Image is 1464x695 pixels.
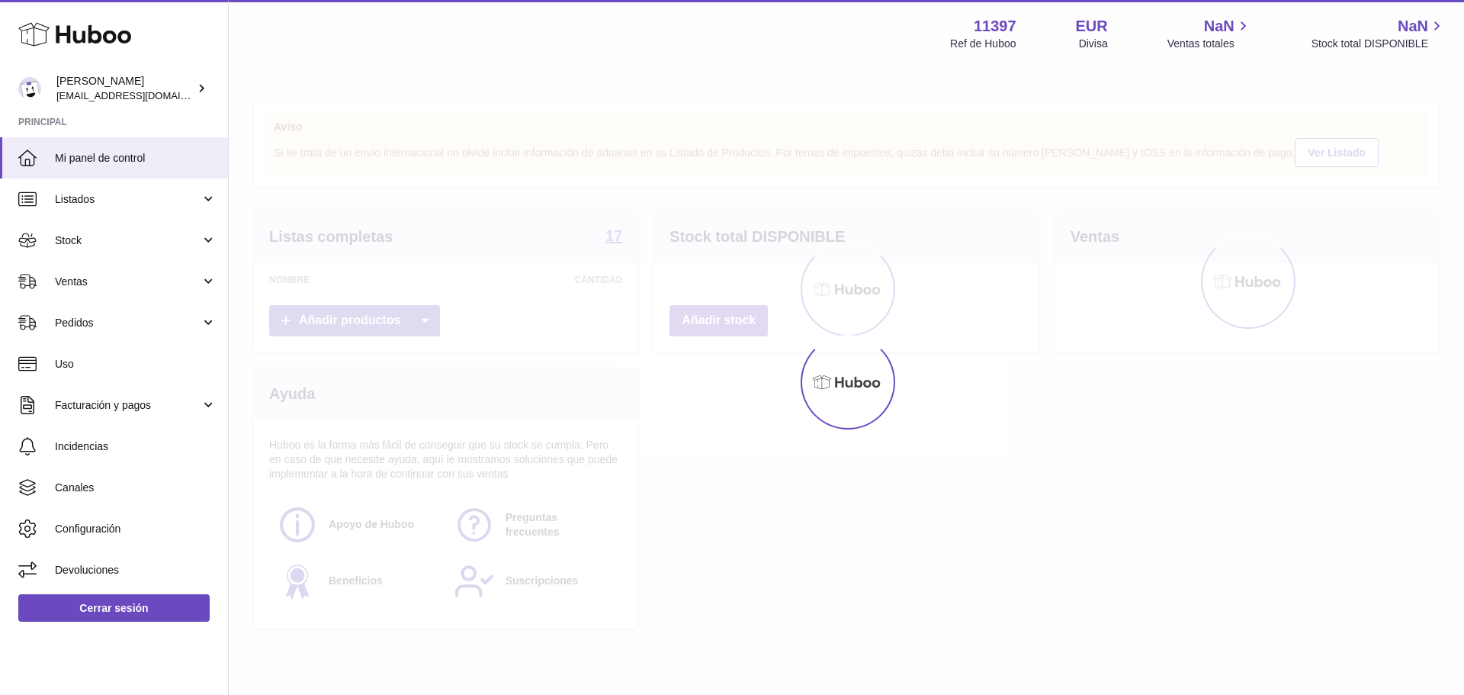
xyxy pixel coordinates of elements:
strong: 11397 [974,16,1016,37]
div: Ref de Huboo [950,37,1016,51]
div: Divisa [1079,37,1108,51]
span: Facturación y pagos [55,398,201,413]
span: Uso [55,357,217,372]
span: NaN [1204,16,1234,37]
span: Ventas [55,275,201,289]
a: Cerrar sesión [18,594,210,622]
span: Canales [55,481,217,495]
strong: EUR [1076,16,1108,37]
a: NaN Ventas totales [1167,16,1252,51]
span: Configuración [55,522,217,536]
span: Listados [55,192,201,207]
span: NaN [1398,16,1428,37]
a: NaN Stock total DISPONIBLE [1311,16,1446,51]
span: Stock total DISPONIBLE [1311,37,1446,51]
img: info@luckybur.com [18,77,41,100]
span: [EMAIL_ADDRESS][DOMAIN_NAME] [56,89,224,101]
span: Incidencias [55,439,217,454]
span: Stock [55,233,201,248]
span: Pedidos [55,316,201,330]
span: Mi panel de control [55,151,217,166]
span: Ventas totales [1167,37,1252,51]
span: Devoluciones [55,563,217,578]
div: [PERSON_NAME] [56,74,194,103]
